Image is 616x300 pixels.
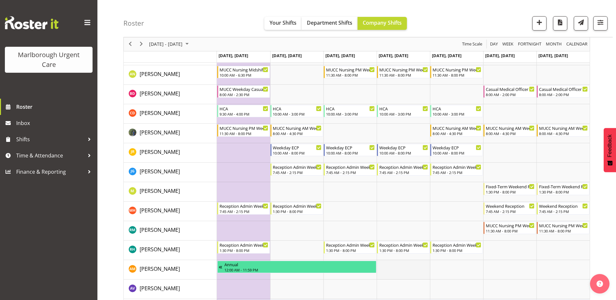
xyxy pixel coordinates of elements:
[537,124,589,137] div: Gloria Varghese"s event - MUCC Nursing AM Weekends Begin From Sunday, November 2, 2025 at 8:00:00...
[273,144,321,151] div: Weekday ECP
[461,40,484,48] button: Time Scale
[430,144,483,156] div: Jacinta Rangi"s event - Weekday ECP Begin From Friday, October 31, 2025 at 10:00:00 AM GMT+13:00 ...
[270,124,323,137] div: Gloria Varghese"s event - MUCC Nursing AM Weekday Begin From Tuesday, October 28, 2025 at 8:00:00...
[220,125,268,131] div: MUCC Nursing PM Weekday
[273,111,321,117] div: 10:00 AM - 3:00 PM
[486,209,534,214] div: 7:45 AM - 2:15 PM
[326,105,375,112] div: HCA
[11,50,86,69] div: Marlborough Urgent Care
[140,90,180,97] a: [PERSON_NAME]
[379,150,428,156] div: 10:00 AM - 8:00 PM
[486,131,534,136] div: 8:00 AM - 4:30 PM
[379,144,428,151] div: Weekday ECP
[140,207,180,214] span: [PERSON_NAME]
[219,53,248,58] span: [DATE], [DATE]
[363,19,402,26] span: Company Shifts
[220,248,268,253] div: 1:30 PM - 8:00 PM
[273,131,321,136] div: 8:00 AM - 4:30 PM
[270,202,323,215] div: Margret Hall"s event - Reception Admin Weekday PM Begin From Tuesday, October 28, 2025 at 1:30:00...
[537,202,589,215] div: Margret Hall"s event - Weekend Reception Begin From Sunday, November 2, 2025 at 7:45:00 AM GMT+13...
[433,72,481,78] div: 11:30 AM - 8:00 PM
[124,104,217,124] td: Cordelia Davies resource
[433,125,481,131] div: MUCC Nursing AM Weekday
[379,164,428,170] div: Reception Admin Weekday AM
[220,209,268,214] div: 7:45 AM - 2:15 PM
[220,66,268,73] div: MUCC Nursing Midshift
[273,164,321,170] div: Reception Admin Weekday AM
[124,124,217,143] td: Gloria Varghese resource
[16,102,94,112] span: Roster
[517,40,543,48] button: Fortnight
[433,248,481,253] div: 1:30 PM - 8:00 PM
[16,118,94,128] span: Inbox
[140,168,180,175] a: [PERSON_NAME]
[486,92,534,97] div: 8:00 AM - 2:00 PM
[140,245,180,253] a: [PERSON_NAME]
[273,125,321,131] div: MUCC Nursing AM Weekday
[484,183,536,195] div: Margie Vuto"s event - Fixed-Term Weekend Reception Begin From Saturday, November 1, 2025 at 1:30:...
[379,66,428,73] div: MUCC Nursing PM Weekday
[593,16,608,31] button: Filter Shifts
[486,183,534,190] div: Fixed-Term Weekend Reception
[502,40,514,48] span: Week
[140,226,180,233] span: [PERSON_NAME]
[377,105,430,117] div: Cordelia Davies"s event - HCA Begin From Thursday, October 30, 2025 at 10:00:00 AM GMT+13:00 Ends...
[140,129,180,136] span: [PERSON_NAME]
[607,134,613,157] span: Feedback
[140,148,180,156] span: [PERSON_NAME]
[326,164,375,170] div: Reception Admin Weekday AM
[137,40,146,48] button: Next
[486,86,534,92] div: Casual Medical Officer Weekend
[539,189,588,194] div: 1:30 PM - 8:00 PM
[537,85,589,98] div: Beata Danielek"s event - Casual Medical Officer Weekend Begin From Sunday, November 2, 2025 at 8:...
[430,241,483,254] div: Rochelle Harris"s event - Reception Admin Weekday PM Begin From Friday, October 31, 2025 at 1:30:...
[140,265,180,273] a: [PERSON_NAME]
[307,19,352,26] span: Department Shifts
[140,70,180,78] span: [PERSON_NAME]
[430,66,483,78] div: Alysia Newman-Woods"s event - MUCC Nursing PM Weekday Begin From Friday, October 31, 2025 at 11:3...
[539,228,588,233] div: 11:30 AM - 8:00 PM
[140,206,180,214] a: [PERSON_NAME]
[273,150,321,156] div: 10:00 AM - 8:00 PM
[217,124,270,137] div: Gloria Varghese"s event - MUCC Nursing PM Weekday Begin From Monday, October 27, 2025 at 11:30:00...
[486,228,534,233] div: 11:30 AM - 8:00 PM
[140,285,180,292] span: [PERSON_NAME]
[273,105,321,112] div: HCA
[220,105,268,112] div: HCA
[324,163,376,176] div: Josephine Godinez"s event - Reception Admin Weekday AM Begin From Wednesday, October 29, 2025 at ...
[124,241,217,260] td: Rochelle Harris resource
[217,261,376,273] div: Alexandra Madigan"s event - Annual Begin From Friday, October 10, 2025 at 12:00:00 AM GMT+13:00 E...
[273,170,321,175] div: 7:45 AM - 2:15 PM
[430,163,483,176] div: Josephine Godinez"s event - Reception Admin Weekday AM Begin From Friday, October 31, 2025 at 7:4...
[220,72,268,78] div: 10:00 AM - 6:30 PM
[484,124,536,137] div: Gloria Varghese"s event - MUCC Nursing AM Weekends Begin From Saturday, November 1, 2025 at 8:00:...
[326,170,375,175] div: 7:45 AM - 2:15 PM
[124,85,217,104] td: Beata Danielek resource
[377,241,430,254] div: Rochelle Harris"s event - Reception Admin Weekday PM Begin From Thursday, October 30, 2025 at 1:3...
[539,222,588,229] div: MUCC Nursing PM Weekends
[270,144,323,156] div: Jacinta Rangi"s event - Weekday ECP Begin From Tuesday, October 28, 2025 at 10:00:00 AM GMT+13:00...
[532,16,547,31] button: Add a new shift
[545,40,563,48] button: Timeline Month
[433,150,481,156] div: 10:00 AM - 8:00 PM
[430,124,483,137] div: Gloria Varghese"s event - MUCC Nursing AM Weekday Begin From Friday, October 31, 2025 at 8:00:00 ...
[379,72,428,78] div: 11:30 AM - 8:00 PM
[272,53,302,58] span: [DATE], [DATE]
[270,163,323,176] div: Josephine Godinez"s event - Reception Admin Weekday AM Begin From Tuesday, October 28, 2025 at 7:...
[484,222,536,234] div: Rachel Murphy"s event - MUCC Nursing PM Weekends Begin From Saturday, November 1, 2025 at 11:30:0...
[433,242,481,248] div: Reception Admin Weekday PM
[377,66,430,78] div: Alysia Newman-Woods"s event - MUCC Nursing PM Weekday Begin From Thursday, October 30, 2025 at 11...
[324,66,376,78] div: Alysia Newman-Woods"s event - MUCC Nursing PM Weekday Begin From Wednesday, October 29, 2025 at 1...
[537,183,589,195] div: Margie Vuto"s event - Fixed-Term Weekend Reception Begin From Sunday, November 2, 2025 at 1:30:00...
[140,265,180,272] span: [PERSON_NAME]
[270,105,323,117] div: Cordelia Davies"s event - HCA Begin From Tuesday, October 28, 2025 at 10:00:00 AM GMT+13:00 Ends ...
[140,284,180,292] a: [PERSON_NAME]
[545,40,562,48] span: Month
[325,53,355,58] span: [DATE], [DATE]
[489,40,498,48] span: Day
[326,150,375,156] div: 10:00 AM - 8:00 PM
[270,19,296,26] span: Your Shifts
[432,53,461,58] span: [DATE], [DATE]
